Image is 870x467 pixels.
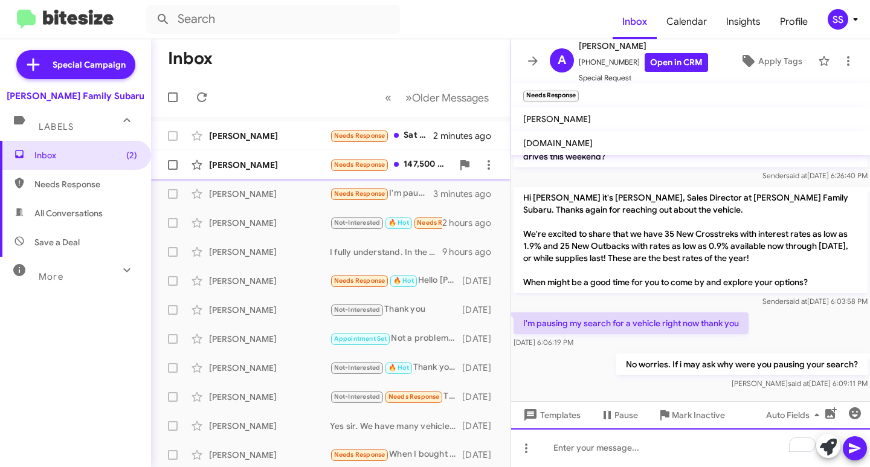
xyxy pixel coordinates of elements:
[462,420,501,432] div: [DATE]
[648,404,735,426] button: Mark Inactive
[388,393,440,401] span: Needs Response
[462,275,501,287] div: [DATE]
[209,333,330,345] div: [PERSON_NAME]
[388,364,409,372] span: 🔥 Hot
[579,72,708,84] span: Special Request
[579,53,708,72] span: [PHONE_NUMBER]
[398,85,496,110] button: Next
[34,149,137,161] span: Inbox
[758,50,802,72] span: Apply Tags
[39,121,74,132] span: Labels
[330,187,433,201] div: I'm pausing my search for a vehicle right now thank you
[209,130,330,142] div: [PERSON_NAME]
[209,304,330,316] div: [PERSON_NAME]
[614,404,638,426] span: Pause
[770,4,817,39] a: Profile
[717,4,770,39] a: Insights
[388,219,409,227] span: 🔥 Hot
[511,404,590,426] button: Templates
[209,420,330,432] div: [PERSON_NAME]
[334,393,381,401] span: Not-Interested
[786,297,807,306] span: said at
[334,132,385,140] span: Needs Response
[34,207,103,219] span: All Conversations
[209,217,330,229] div: [PERSON_NAME]
[330,274,462,288] div: Hello [PERSON_NAME], I have possibly been thinking of a CPO Crosstrek ..I am [DEMOGRAPHIC_DATA], ...
[523,114,591,124] span: [PERSON_NAME]
[146,5,400,34] input: Search
[645,53,708,72] a: Open in CRM
[657,4,717,39] a: Calendar
[433,130,501,142] div: 2 minutes ago
[462,391,501,403] div: [DATE]
[209,449,330,461] div: [PERSON_NAME]
[788,379,809,388] span: said at
[330,390,462,404] div: Thank you and will do!
[523,91,579,101] small: Needs Response
[732,379,868,388] span: [PERSON_NAME] [DATE] 6:09:11 PM
[462,304,501,316] div: [DATE]
[462,333,501,345] div: [DATE]
[417,219,468,227] span: Needs Response
[330,448,462,462] div: When I bought the Outback from y'all, you valued my trade in at less than half the first offer I ...
[616,353,868,375] p: No worries. If i may ask why were you pausing your search?
[330,216,442,230] div: Thanks you too
[442,246,501,258] div: 9 hours ago
[828,9,848,30] div: SS
[521,404,581,426] span: Templates
[766,404,824,426] span: Auto Fields
[334,451,385,459] span: Needs Response
[209,188,330,200] div: [PERSON_NAME]
[729,50,812,72] button: Apply Tags
[330,129,433,143] div: Sat the 30th
[514,338,573,347] span: [DATE] 6:06:19 PM
[168,49,213,68] h1: Inbox
[330,303,462,317] div: Thank you
[330,158,453,172] div: 147,500 miles
[126,149,137,161] span: (2)
[405,90,412,105] span: »
[393,277,414,285] span: 🔥 Hot
[334,364,381,372] span: Not-Interested
[34,236,80,248] span: Save a Deal
[672,404,725,426] span: Mark Inactive
[514,312,749,334] p: I'm pausing my search for a vehicle right now thank you
[209,275,330,287] div: [PERSON_NAME]
[209,391,330,403] div: [PERSON_NAME]
[330,332,462,346] div: Not a problem. I know you said you are waiting a bit for your wife to look. We have the lowest ra...
[334,190,385,198] span: Needs Response
[378,85,496,110] nav: Page navigation example
[334,277,385,285] span: Needs Response
[613,4,657,39] a: Inbox
[558,51,566,70] span: A
[511,428,870,467] div: To enrich screen reader interactions, please activate Accessibility in Grammarly extension settings
[762,297,868,306] span: Sender [DATE] 6:03:58 PM
[334,219,381,227] span: Not-Interested
[34,178,137,190] span: Needs Response
[334,161,385,169] span: Needs Response
[523,138,593,149] span: [DOMAIN_NAME]
[514,187,868,293] p: Hi [PERSON_NAME] it's [PERSON_NAME], Sales Director at [PERSON_NAME] Family Subaru. Thanks again ...
[330,420,462,432] div: Yes sir. We have many vehicles available, and we will for sure find you that perfect one!
[590,404,648,426] button: Pause
[433,188,501,200] div: 3 minutes ago
[378,85,399,110] button: Previous
[334,306,381,314] span: Not-Interested
[330,246,442,258] div: I fully understand. In the end you are trying to get to a specific payment. We might be able to g...
[385,90,391,105] span: «
[53,59,126,71] span: Special Campaign
[762,171,868,180] span: Sender [DATE] 6:26:40 PM
[330,361,462,375] div: Thank you.
[209,246,330,258] div: [PERSON_NAME]
[412,91,489,105] span: Older Messages
[39,271,63,282] span: More
[209,159,330,171] div: [PERSON_NAME]
[817,9,857,30] button: SS
[462,449,501,461] div: [DATE]
[334,335,387,343] span: Appointment Set
[756,404,834,426] button: Auto Fields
